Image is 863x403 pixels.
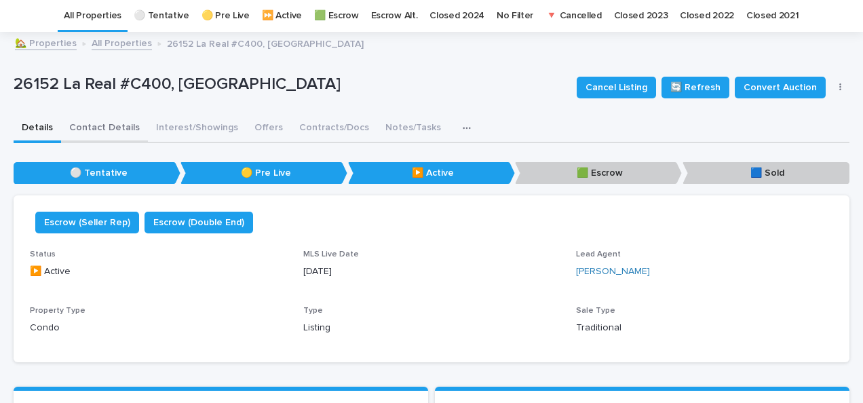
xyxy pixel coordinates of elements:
[303,250,359,258] span: MLS Live Date
[661,77,729,98] button: 🔄 Refresh
[576,250,621,258] span: Lead Agent
[586,81,647,94] span: Cancel Listing
[35,212,139,233] button: Escrow (Seller Rep)
[377,115,449,143] button: Notes/Tasks
[14,115,61,143] button: Details
[303,321,560,335] p: Listing
[348,162,515,185] p: ▶️ Active
[670,81,721,94] span: 🔄 Refresh
[515,162,682,185] p: 🟩 Escrow
[30,265,287,279] p: ▶️ Active
[683,162,849,185] p: 🟦 Sold
[246,115,291,143] button: Offers
[303,307,323,315] span: Type
[744,81,817,94] span: Convert Auction
[577,77,656,98] button: Cancel Listing
[44,216,130,229] span: Escrow (Seller Rep)
[735,77,826,98] button: Convert Auction
[30,321,287,335] p: Condo
[576,307,615,315] span: Sale Type
[576,321,833,335] p: Traditional
[145,212,253,233] button: Escrow (Double End)
[15,35,77,50] a: 🏡 Properties
[61,115,148,143] button: Contact Details
[30,307,85,315] span: Property Type
[303,265,560,279] p: [DATE]
[92,35,152,50] a: All Properties
[14,75,566,94] p: 26152 La Real #C400, [GEOGRAPHIC_DATA]
[153,216,244,229] span: Escrow (Double End)
[30,250,56,258] span: Status
[576,265,650,279] a: [PERSON_NAME]
[167,35,364,50] p: 26152 La Real #C400, [GEOGRAPHIC_DATA]
[291,115,377,143] button: Contracts/Docs
[14,162,180,185] p: ⚪️ Tentative
[148,115,246,143] button: Interest/Showings
[180,162,347,185] p: 🟡 Pre Live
